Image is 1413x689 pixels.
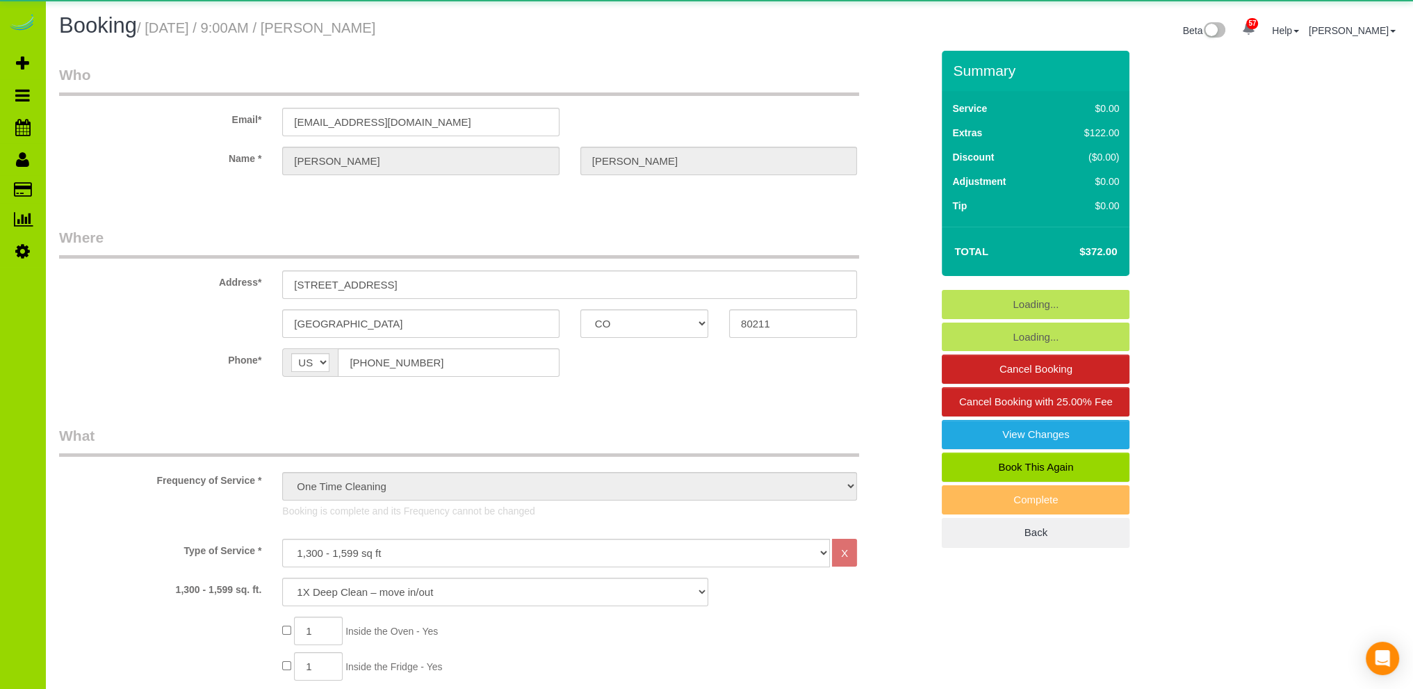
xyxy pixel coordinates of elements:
h3: Summary [953,63,1122,79]
input: City* [282,309,559,338]
span: Cancel Booking with 25.00% Fee [959,396,1113,407]
a: Cancel Booking [942,355,1129,384]
label: 1,300 - 1,599 sq. ft. [49,578,272,597]
span: Booking [59,13,137,38]
label: Extras [952,126,982,140]
label: Tip [952,199,967,213]
label: Phone* [49,348,272,367]
small: / [DATE] / 9:00AM / [PERSON_NAME] [137,20,375,35]
legend: Where [59,227,859,259]
div: $122.00 [1055,126,1120,140]
input: Zip Code* [729,309,857,338]
input: First Name* [282,147,559,175]
label: Discount [952,150,994,164]
a: 57 [1235,14,1262,44]
p: Booking is complete and its Frequency cannot be changed [282,504,857,518]
label: Type of Service * [49,539,272,558]
input: Phone* [338,348,559,377]
a: [PERSON_NAME] [1309,25,1396,36]
legend: What [59,425,859,457]
img: Automaid Logo [8,14,36,33]
div: $0.00 [1055,199,1120,213]
label: Adjustment [952,175,1006,188]
label: Email* [49,108,272,127]
a: Cancel Booking with 25.00% Fee [942,387,1129,416]
a: Book This Again [942,453,1129,482]
a: Back [942,518,1129,547]
div: ($0.00) [1055,150,1120,164]
label: Address* [49,270,272,289]
span: 57 [1246,18,1258,29]
input: Last Name* [580,147,857,175]
a: Beta [1183,25,1226,36]
div: $0.00 [1055,175,1120,188]
label: Service [952,102,987,115]
label: Name * [49,147,272,165]
span: Inside the Oven - Yes [345,626,438,637]
input: Email* [282,108,559,136]
a: View Changes [942,420,1129,449]
legend: Who [59,65,859,96]
h4: $372.00 [1038,246,1117,258]
span: Inside the Fridge - Yes [345,661,442,672]
div: Open Intercom Messenger [1366,642,1399,675]
div: $0.00 [1055,102,1120,115]
label: Frequency of Service * [49,469,272,487]
img: New interface [1202,22,1225,40]
strong: Total [954,245,988,257]
a: Help [1272,25,1299,36]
